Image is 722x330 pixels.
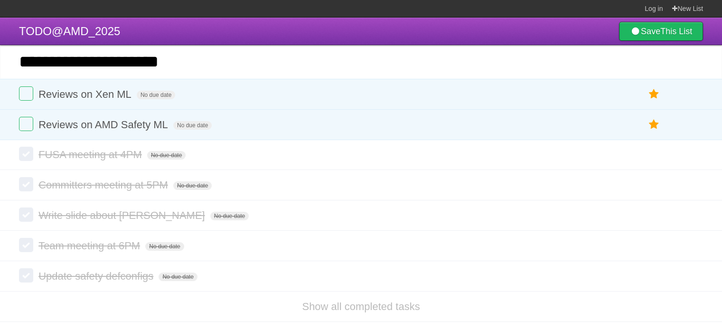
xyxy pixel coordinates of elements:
[619,22,703,41] a: SaveThis List
[38,179,170,191] span: Committers meeting at 5PM
[38,270,156,282] span: Update safety defconfigs
[645,86,663,102] label: Star task
[302,301,420,312] a: Show all completed tasks
[19,25,120,38] span: TODO@AMD_2025
[38,149,144,160] span: FUSA meeting at 4PM
[19,177,33,191] label: Done
[147,151,186,160] span: No due date
[19,147,33,161] label: Done
[38,209,207,221] span: Write slide about [PERSON_NAME]
[173,181,212,190] span: No due date
[210,212,249,220] span: No due date
[38,88,134,100] span: Reviews on Xen ML
[19,86,33,101] label: Done
[159,273,197,281] span: No due date
[137,91,175,99] span: No due date
[19,238,33,252] label: Done
[38,240,142,252] span: Team meeting at 6PM
[173,121,212,130] span: No due date
[145,242,184,251] span: No due date
[19,117,33,131] label: Done
[19,268,33,283] label: Done
[645,117,663,132] label: Star task
[38,119,170,131] span: Reviews on AMD Safety ML
[19,207,33,222] label: Done
[660,27,692,36] b: This List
